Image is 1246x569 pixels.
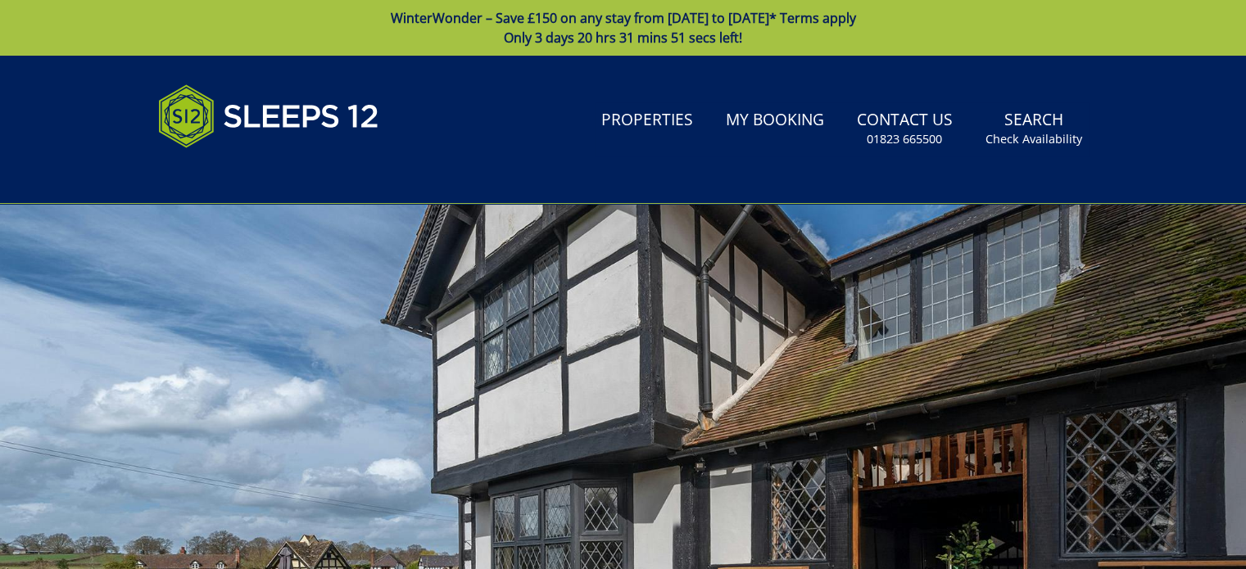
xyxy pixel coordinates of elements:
[504,29,742,47] span: Only 3 days 20 hrs 31 mins 51 secs left!
[867,131,942,147] small: 01823 665500
[158,75,379,157] img: Sleeps 12
[150,167,322,181] iframe: Customer reviews powered by Trustpilot
[985,131,1082,147] small: Check Availability
[979,102,1089,156] a: SearchCheck Availability
[719,102,831,139] a: My Booking
[595,102,700,139] a: Properties
[850,102,959,156] a: Contact Us01823 665500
